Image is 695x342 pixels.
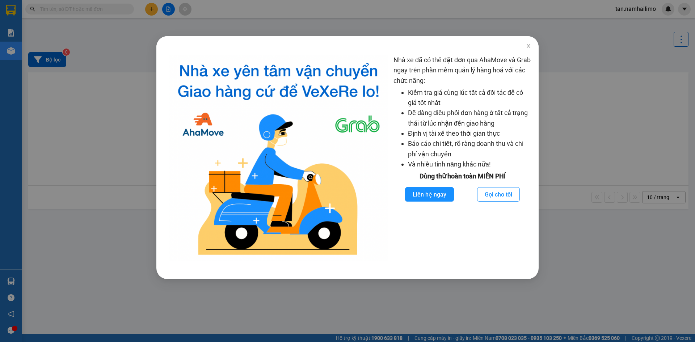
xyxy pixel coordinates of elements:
span: close [526,43,531,49]
img: logo [169,55,388,261]
div: Nhà xe đã có thể đặt đơn qua AhaMove và Grab ngay trên phần mềm quản lý hàng hoá với các chức năng: [393,55,531,261]
div: Dùng thử hoàn toàn MIỄN PHÍ [393,171,531,181]
li: Kiểm tra giá cùng lúc tất cả đối tác để có giá tốt nhất [408,88,531,108]
span: Gọi cho tôi [485,190,512,199]
li: Và nhiều tính năng khác nữa! [408,159,531,169]
span: Liên hệ ngay [413,190,446,199]
button: Gọi cho tôi [477,187,520,202]
li: Báo cáo chi tiết, rõ ràng doanh thu và chi phí vận chuyển [408,139,531,159]
li: Dễ dàng điều phối đơn hàng ở tất cả trạng thái từ lúc nhận đến giao hàng [408,108,531,128]
li: Định vị tài xế theo thời gian thực [408,128,531,139]
button: Liên hệ ngay [405,187,454,202]
button: Close [518,36,539,56]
